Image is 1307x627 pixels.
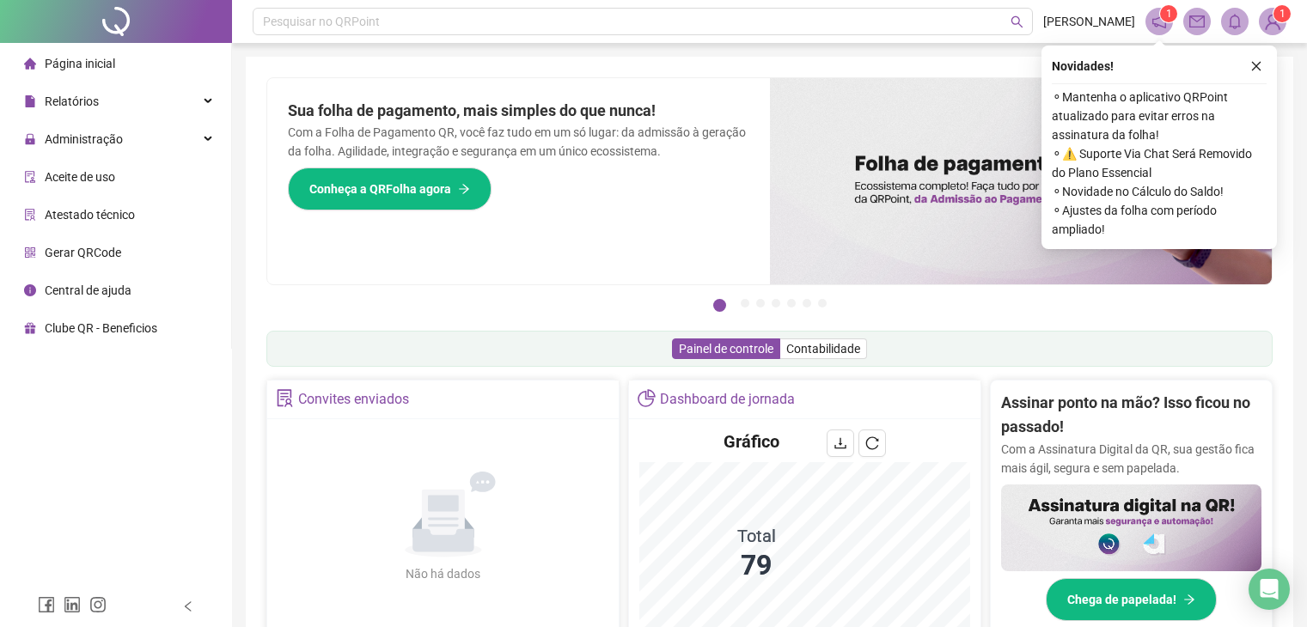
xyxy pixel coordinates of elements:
button: 1 [713,299,726,312]
span: bell [1227,14,1243,29]
span: ⚬ ⚠️ Suporte Via Chat Será Removido do Plano Essencial [1052,144,1267,182]
span: [PERSON_NAME] [1043,12,1135,31]
span: Administração [45,132,123,146]
span: qrcode [24,247,36,259]
span: 1 [1166,8,1172,20]
span: solution [24,209,36,221]
img: banner%2F02c71560-61a6-44d4-94b9-c8ab97240462.png [1001,484,1261,571]
img: 74023 [1260,9,1286,34]
span: pie-chart [638,389,656,407]
button: 4 [772,299,780,307]
span: Gerar QRCode [45,246,121,259]
span: Conheça a QRFolha agora [309,180,451,198]
button: 6 [803,299,811,307]
span: home [24,58,36,70]
span: arrow-right [1183,594,1195,606]
span: facebook [38,596,55,613]
div: Open Intercom Messenger [1249,569,1290,610]
span: Atestado técnico [45,208,135,222]
div: Dashboard de jornada [660,385,795,414]
span: Novidades ! [1052,57,1114,76]
span: Painel de controle [679,342,773,356]
span: Página inicial [45,57,115,70]
sup: Atualize o seu contato no menu Meus Dados [1273,5,1291,22]
button: 7 [818,299,827,307]
span: search [1011,15,1023,28]
span: Relatórios [45,94,99,108]
span: close [1250,60,1262,72]
span: arrow-right [458,183,470,195]
sup: 1 [1160,5,1177,22]
span: left [182,600,194,612]
span: info-circle [24,284,36,296]
span: file [24,95,36,107]
span: reload [865,436,879,450]
span: audit [24,171,36,183]
span: Contabilidade [786,342,860,356]
div: Convites enviados [298,385,409,414]
span: lock [24,133,36,145]
img: banner%2F8d14a306-6205-4263-8e5b-06e9a85ad873.png [770,78,1273,284]
span: Chega de papelada! [1067,590,1176,609]
span: gift [24,322,36,334]
span: ⚬ Ajustes da folha com período ampliado! [1052,201,1267,239]
span: linkedin [64,596,81,613]
span: Central de ajuda [45,283,131,297]
h2: Assinar ponto na mão? Isso ficou no passado! [1001,391,1261,440]
span: Clube QR - Beneficios [45,321,157,335]
span: 1 [1280,8,1286,20]
span: mail [1189,14,1205,29]
p: Com a Folha de Pagamento QR, você faz tudo em um só lugar: da admissão à geração da folha. Agilid... [288,123,749,161]
span: instagram [89,596,107,613]
span: notification [1151,14,1167,29]
span: Aceite de uso [45,170,115,184]
span: download [834,436,847,450]
span: ⚬ Mantenha o aplicativo QRPoint atualizado para evitar erros na assinatura da folha! [1052,88,1267,144]
button: Chega de papelada! [1046,578,1217,621]
p: Com a Assinatura Digital da QR, sua gestão fica mais ágil, segura e sem papelada. [1001,440,1261,478]
button: 3 [756,299,765,307]
button: Conheça a QRFolha agora [288,167,492,210]
button: 2 [741,299,749,307]
span: solution [276,389,294,407]
button: 5 [787,299,796,307]
span: ⚬ Novidade no Cálculo do Saldo! [1052,182,1267,201]
h4: Gráfico [724,429,779,454]
div: Não há dados [364,564,522,583]
h2: Sua folha de pagamento, mais simples do que nunca! [288,99,749,123]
